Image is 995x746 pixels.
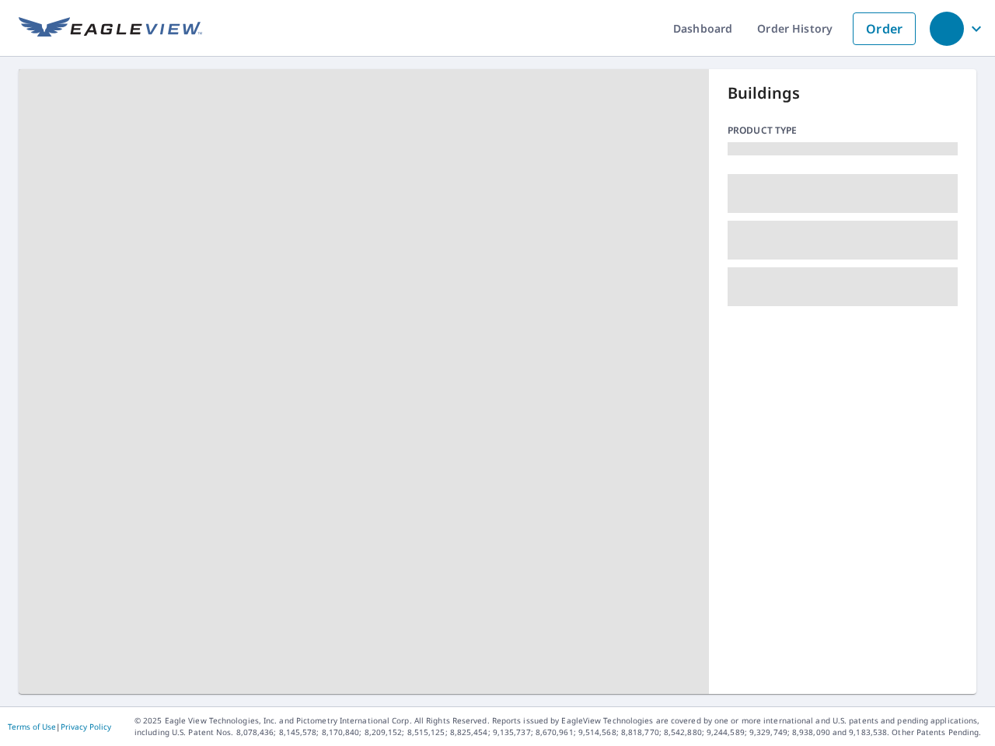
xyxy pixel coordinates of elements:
img: EV Logo [19,17,202,40]
p: | [8,722,111,731]
a: Terms of Use [8,721,56,732]
a: Privacy Policy [61,721,111,732]
a: Order [853,12,916,45]
p: Buildings [728,82,958,105]
p: Product type [728,124,958,138]
p: © 2025 Eagle View Technologies, Inc. and Pictometry International Corp. All Rights Reserved. Repo... [134,715,987,738]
